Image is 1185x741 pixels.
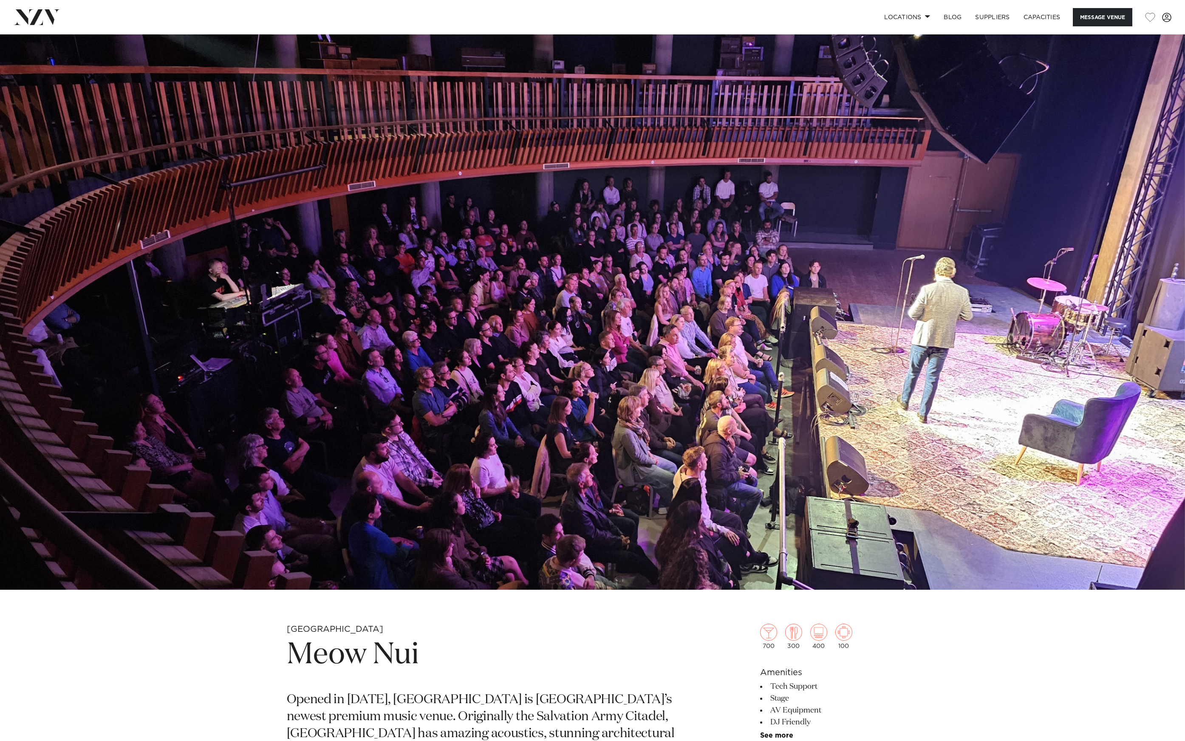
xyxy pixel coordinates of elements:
h6: Amenities [760,666,899,679]
li: AV Equipment [760,704,899,716]
img: cocktail.png [760,624,777,641]
div: 700 [760,624,777,649]
div: 400 [810,624,827,649]
img: nzv-logo.png [14,9,60,25]
div: 100 [835,624,852,649]
small: [GEOGRAPHIC_DATA] [287,625,383,634]
a: Locations [877,8,937,26]
h1: Meow Nui [287,636,700,675]
li: DJ Friendly [760,716,899,728]
li: Stage [760,693,899,704]
img: dining.png [785,624,802,641]
li: Tech Support [760,681,899,693]
img: meeting.png [835,624,852,641]
button: Message Venue [1073,8,1132,26]
div: 300 [785,624,802,649]
a: Capacities [1017,8,1067,26]
img: theatre.png [810,624,827,641]
a: BLOG [937,8,968,26]
a: SUPPLIERS [968,8,1016,26]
